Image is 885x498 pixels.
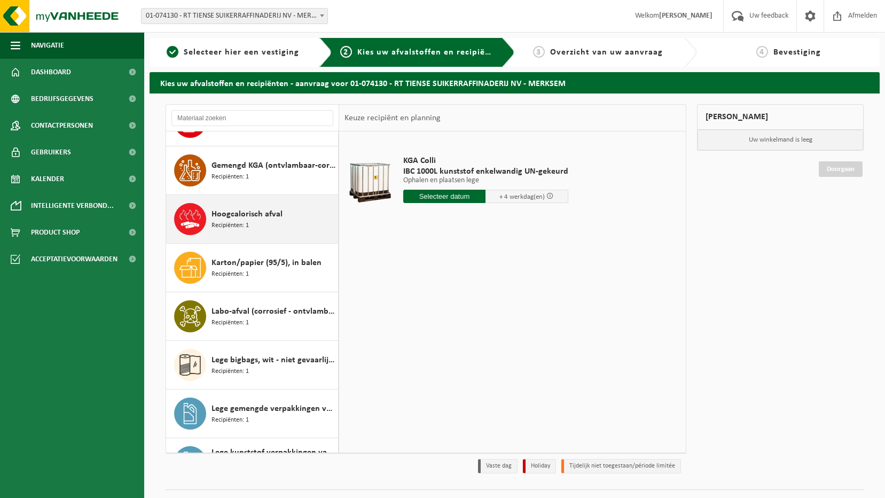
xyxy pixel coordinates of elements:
button: Labo-afval (corrosief - ontvlambaar) Recipiënten: 1 [166,292,339,341]
span: Recipiënten: 1 [212,415,249,425]
div: Keuze recipiënt en planning [339,105,446,131]
span: Lege bigbags, wit - niet gevaarlijk - los [212,354,335,367]
span: Hoogcalorisch afval [212,208,283,221]
span: + 4 werkdag(en) [499,193,545,200]
span: Karton/papier (95/5), in balen [212,256,322,269]
span: Gebruikers [31,139,71,166]
input: Selecteer datum [403,190,486,203]
button: Lege kunststof verpakkingen van gevaarlijke stoffen [166,438,339,489]
span: 2 [340,46,352,58]
span: KGA Colli [403,155,568,166]
span: 3 [533,46,545,58]
span: Intelligente verbond... [31,192,114,219]
span: 01-074130 - RT TIENSE SUIKERRAFFINADERIJ NV - MERKSEM [142,9,327,24]
p: Uw winkelmand is leeg [698,130,863,150]
span: Gemengd KGA (ontvlambaar-corrosief) [212,159,335,172]
span: Selecteer hier een vestiging [184,48,299,57]
span: Labo-afval (corrosief - ontvlambaar) [212,305,335,318]
span: 4 [756,46,768,58]
span: Recipiënten: 1 [212,269,249,279]
p: Ophalen en plaatsen lege [403,177,568,184]
span: Dashboard [31,59,71,85]
span: Bedrijfsgegevens [31,85,93,112]
span: Bevestiging [773,48,821,57]
h2: Kies uw afvalstoffen en recipiënten - aanvraag voor 01-074130 - RT TIENSE SUIKERRAFFINADERIJ NV -... [150,72,880,93]
span: Recipiënten: 1 [212,172,249,182]
span: Navigatie [31,32,64,59]
li: Vaste dag [478,459,518,473]
button: Lege bigbags, wit - niet gevaarlijk - los Recipiënten: 1 [166,341,339,390]
span: IBC 1000L kunststof enkelwandig UN-gekeurd [403,166,568,177]
span: Overzicht van uw aanvraag [550,48,663,57]
button: Karton/papier (95/5), in balen Recipiënten: 1 [166,244,339,292]
span: Lege gemengde verpakkingen van gevaarlijke stoffen [212,402,335,415]
a: 1Selecteer hier een vestiging [155,46,311,59]
span: Product Shop [31,219,80,246]
span: Acceptatievoorwaarden [31,246,118,273]
span: Kies uw afvalstoffen en recipiënten [357,48,504,57]
span: Contactpersonen [31,112,93,139]
strong: [PERSON_NAME] [659,12,712,20]
span: Recipiënten: 1 [212,221,249,231]
li: Tijdelijk niet toegestaan/période limitée [561,459,681,473]
input: Materiaal zoeken [171,110,333,126]
span: Recipiënten: 1 [212,367,249,377]
button: Gemengd KGA (ontvlambaar-corrosief) Recipiënten: 1 [166,146,339,195]
span: Recipiënten: 1 [212,318,249,328]
button: Hoogcalorisch afval Recipiënten: 1 [166,195,339,244]
li: Holiday [523,459,556,473]
button: Lege gemengde verpakkingen van gevaarlijke stoffen Recipiënten: 1 [166,390,339,438]
span: 1 [167,46,178,58]
span: 01-074130 - RT TIENSE SUIKERRAFFINADERIJ NV - MERKSEM [141,8,328,24]
span: Lege kunststof verpakkingen van gevaarlijke stoffen [212,446,335,459]
span: Kalender [31,166,64,192]
div: [PERSON_NAME] [697,104,864,130]
a: Doorgaan [819,161,863,177]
